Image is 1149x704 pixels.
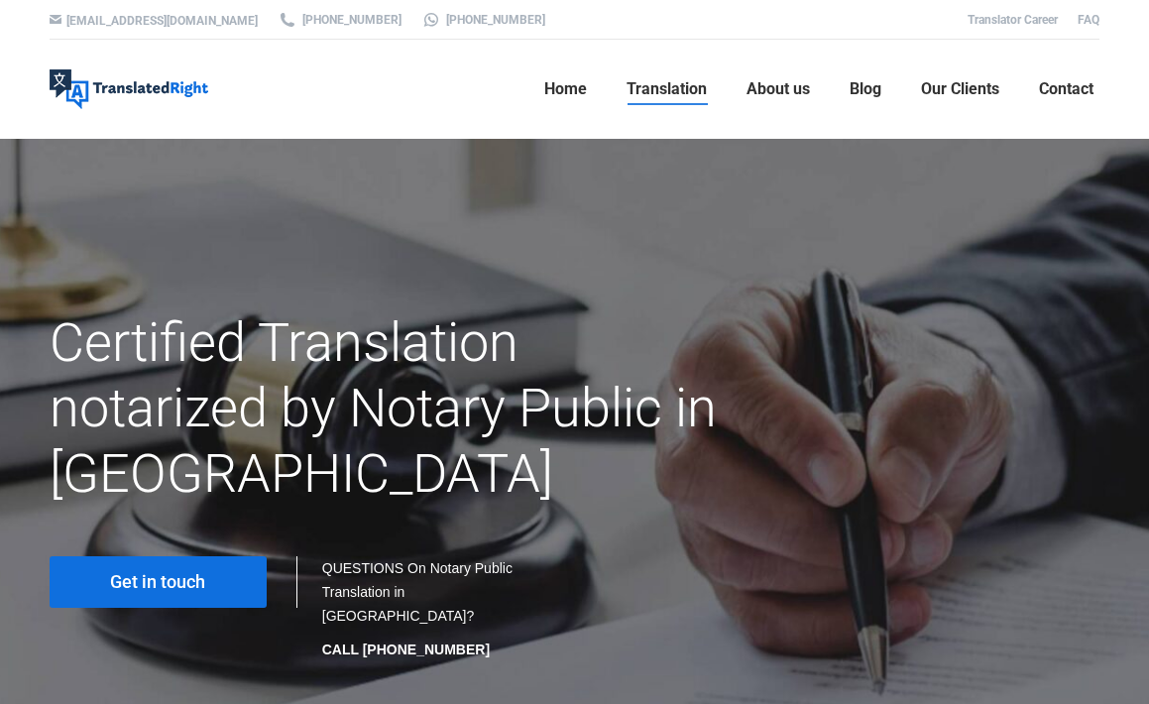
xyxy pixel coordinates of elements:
a: FAQ [1078,13,1099,27]
a: Translator Career [968,13,1058,27]
a: Contact [1033,58,1099,121]
h1: Certified Translation notarized by Notary Public in [GEOGRAPHIC_DATA] [50,310,740,507]
span: About us [747,79,810,99]
img: Translated Right [50,69,208,109]
span: Blog [850,79,881,99]
a: [EMAIL_ADDRESS][DOMAIN_NAME] [66,14,258,28]
a: [PHONE_NUMBER] [421,11,545,29]
strong: CALL [PHONE_NUMBER] [322,642,490,657]
div: QUESTIONS On Notary Public Translation in [GEOGRAPHIC_DATA]? [322,556,555,661]
a: Get in touch [50,556,267,608]
span: Our Clients [921,79,999,99]
span: Home [544,79,587,99]
span: Translation [627,79,707,99]
a: Translation [621,58,713,121]
a: Blog [844,58,887,121]
a: Our Clients [915,58,1005,121]
a: About us [741,58,816,121]
a: Home [538,58,593,121]
span: Contact [1039,79,1093,99]
a: [PHONE_NUMBER] [278,11,402,29]
span: Get in touch [110,572,205,592]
